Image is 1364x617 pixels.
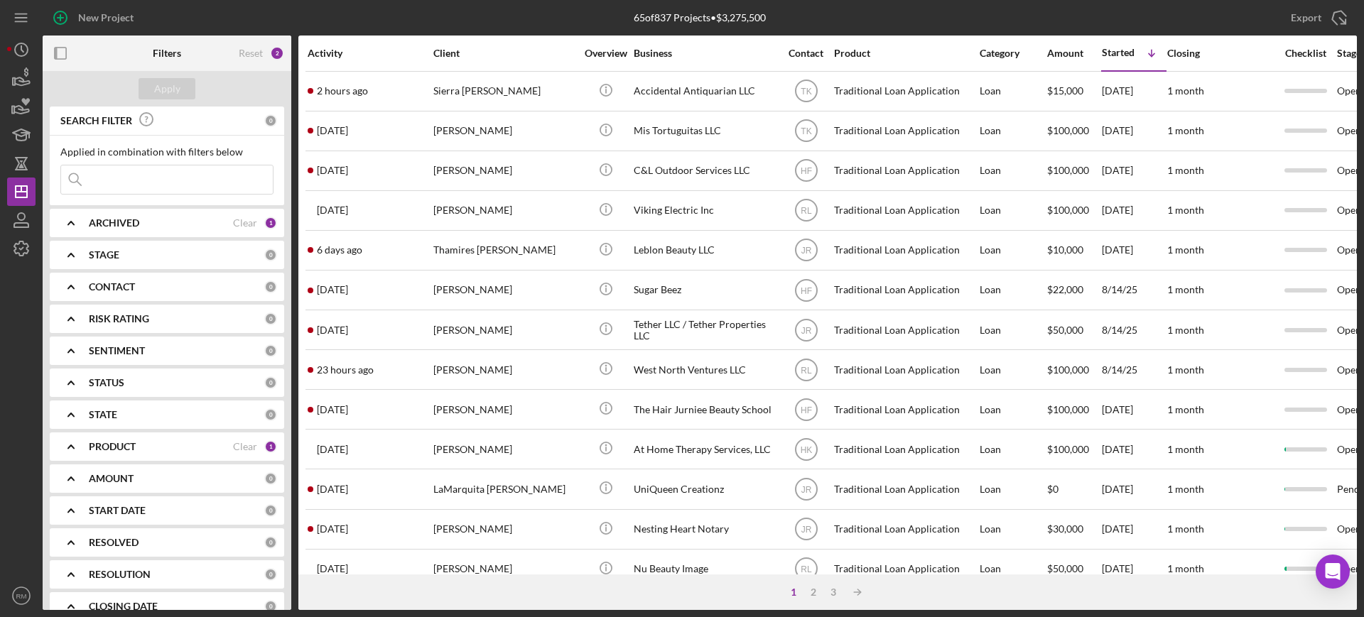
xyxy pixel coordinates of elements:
[801,485,811,495] text: JR
[264,536,277,549] div: 0
[1167,164,1204,176] time: 1 month
[317,563,348,574] time: 2025-08-08 16:17
[433,152,575,190] div: [PERSON_NAME]
[801,325,811,335] text: JR
[317,244,362,256] time: 2025-08-15 21:09
[980,192,1046,229] div: Loan
[89,217,139,229] b: ARCHIVED
[1102,72,1166,110] div: [DATE]
[1047,231,1100,269] div: $10,000
[78,4,134,32] div: New Project
[1167,364,1204,376] time: 1 month
[801,126,811,136] text: TK
[1102,391,1166,428] div: [DATE]
[634,550,776,588] div: Nu Beauty Image
[834,152,976,190] div: Traditional Loan Application
[980,510,1046,548] div: Loan
[1047,152,1100,190] div: $100,000
[980,48,1046,59] div: Category
[801,405,812,415] text: HF
[1047,271,1100,309] div: $22,000
[89,249,119,261] b: STAGE
[89,505,146,516] b: START DATE
[60,146,274,158] div: Applied in combination with filters below
[1316,555,1350,589] div: Open Intercom Messenger
[634,311,776,349] div: Tether LLC / Tether Properties LLC
[834,72,976,110] div: Traditional Loan Application
[264,568,277,581] div: 0
[16,592,27,600] text: RM
[264,217,277,229] div: 1
[264,376,277,389] div: 0
[834,510,976,548] div: Traditional Loan Application
[634,391,776,428] div: The Hair Jurniee Beauty School
[1102,550,1166,588] div: [DATE]
[980,430,1046,468] div: Loan
[89,281,135,293] b: CONTACT
[634,351,776,388] div: West North Ventures LLC
[233,217,257,229] div: Clear
[634,430,776,468] div: At Home Therapy Services, LLC
[834,192,976,229] div: Traditional Loan Application
[980,391,1046,428] div: Loan
[154,78,180,99] div: Apply
[433,72,575,110] div: Sierra [PERSON_NAME]
[433,470,575,508] div: LaMarquita [PERSON_NAME]
[317,324,348,336] time: 2025-08-14 21:06
[89,409,117,420] b: STATE
[270,46,284,60] div: 2
[264,504,277,517] div: 0
[1275,48,1336,59] div: Checklist
[60,115,132,126] b: SEARCH FILTER
[308,48,432,59] div: Activity
[264,114,277,127] div: 0
[1102,47,1135,58] div: Started
[1102,112,1166,150] div: [DATE]
[634,192,776,229] div: Viking Electric Inc
[89,473,134,484] b: AMOUNT
[834,550,976,588] div: Traditional Loan Application
[264,344,277,357] div: 0
[433,192,575,229] div: [PERSON_NAME]
[89,569,151,580] b: RESOLUTION
[239,48,263,59] div: Reset
[980,470,1046,508] div: Loan
[43,4,148,32] button: New Project
[1167,124,1204,136] time: 1 month
[433,311,575,349] div: [PERSON_NAME]
[634,271,776,309] div: Sugar Beez
[264,249,277,261] div: 0
[980,152,1046,190] div: Loan
[1167,84,1204,97] time: 1 month
[1167,403,1204,415] time: 1 month
[1102,231,1166,269] div: [DATE]
[89,377,124,388] b: STATUS
[800,444,812,454] text: HK
[1047,72,1100,110] div: $15,000
[139,78,195,99] button: Apply
[801,206,812,216] text: RL
[634,12,766,23] div: 65 of 837 Projects • $3,275,500
[1102,510,1166,548] div: [DATE]
[433,430,575,468] div: [PERSON_NAME]
[433,48,575,59] div: Client
[317,125,348,136] time: 2025-08-20 12:59
[980,311,1046,349] div: Loan
[233,441,257,452] div: Clear
[1102,192,1166,229] div: [DATE]
[834,311,976,349] div: Traditional Loan Application
[1167,324,1204,336] time: 1 month
[801,365,812,375] text: RL
[433,550,575,588] div: [PERSON_NAME]
[834,112,976,150] div: Traditional Loan Application
[433,231,575,269] div: Thamires [PERSON_NAME]
[980,231,1046,269] div: Loan
[89,537,139,548] b: RESOLVED
[317,284,348,295] time: 2025-08-14 14:14
[834,470,976,508] div: Traditional Loan Application
[634,152,776,190] div: C&L Outdoor Services LLC
[1167,562,1204,574] time: 1 month
[1047,351,1100,388] div: $100,000
[1102,470,1166,508] div: [DATE]
[834,391,976,428] div: Traditional Loan Application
